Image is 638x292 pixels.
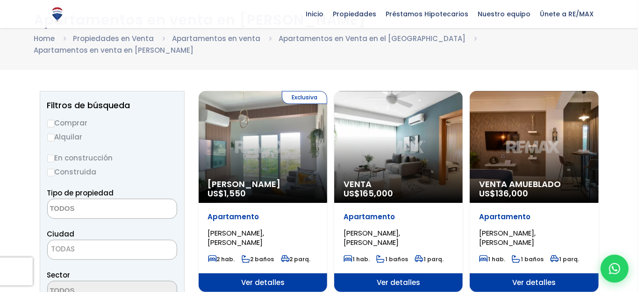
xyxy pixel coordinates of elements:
span: 1 parq. [550,255,579,263]
p: Apartamento [344,212,453,222]
span: Venta Amueblado [479,180,589,189]
span: 1 baños [376,255,408,263]
span: [PERSON_NAME], [PERSON_NAME] [344,228,400,247]
span: 165,000 [360,188,393,199]
span: Inicio [301,7,329,21]
span: Ver detalles [199,273,327,292]
span: Venta [344,180,453,189]
span: 1 parq. [415,255,444,263]
span: Ver detalles [334,273,463,292]
span: 1,550 [224,188,246,199]
a: Exclusiva [PERSON_NAME] US$1,550 Apartamento [PERSON_NAME], [PERSON_NAME] 2 hab. 2 baños 2 parq. ... [199,91,327,292]
span: Exclusiva [282,91,327,104]
label: Construida [47,166,177,178]
span: [PERSON_NAME], [PERSON_NAME] [208,228,265,247]
a: Venta Amueblado US$136,000 Apartamento [PERSON_NAME], [PERSON_NAME] 1 hab. 1 baños 1 parq. Ver de... [470,91,598,292]
a: Venta US$165,000 Apartamento [PERSON_NAME], [PERSON_NAME] 1 hab. 1 baños 1 parq. Ver detalles [334,91,463,292]
span: 2 parq. [281,255,311,263]
input: Alquilar [47,134,55,141]
a: Propiedades en Venta [73,34,154,43]
span: [PERSON_NAME] [208,180,318,189]
label: En construcción [47,152,177,164]
label: Comprar [47,117,177,129]
span: TODAS [48,243,177,256]
span: 1 hab. [344,255,370,263]
p: Apartamento [208,212,318,222]
span: [PERSON_NAME], [PERSON_NAME] [479,228,536,247]
span: Préstamos Hipotecarios [381,7,473,21]
span: 2 hab. [208,255,235,263]
span: Únete a RE/MAX [536,7,599,21]
span: TODAS [51,244,75,254]
span: Ver detalles [470,273,598,292]
img: Logo de REMAX [49,6,65,22]
label: Alquilar [47,131,177,143]
h2: Filtros de búsqueda [47,101,177,110]
span: 1 hab. [479,255,505,263]
span: US$ [344,188,393,199]
input: Construida [47,169,55,176]
span: 2 baños [242,255,274,263]
input: Comprar [47,120,55,127]
span: Tipo de propiedad [47,188,114,198]
span: US$ [208,188,246,199]
span: 1 baños [512,255,544,263]
textarea: Search [48,199,138,219]
a: Apartamentos en Venta en el [GEOGRAPHIC_DATA] [279,34,466,43]
a: Home [34,34,55,43]
span: Sector [47,270,71,280]
span: Propiedades [329,7,381,21]
li: Apartamentos en venta en [PERSON_NAME] [34,44,194,56]
span: Ciudad [47,229,75,239]
span: US$ [479,188,528,199]
input: En construcción [47,155,55,162]
a: Apartamentos en venta [172,34,261,43]
span: TODAS [47,240,177,260]
p: Apartamento [479,212,589,222]
span: 136,000 [495,188,528,199]
span: Nuestro equipo [473,7,536,21]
